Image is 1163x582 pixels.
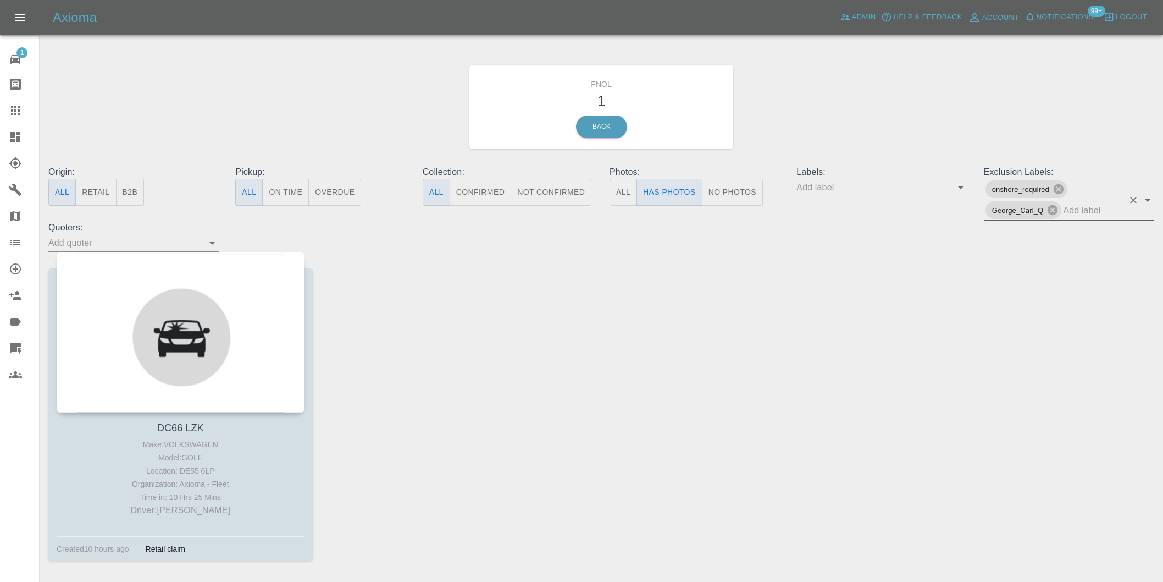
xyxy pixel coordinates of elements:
div: Model: GOLF [59,451,302,464]
button: Notifications [1022,9,1096,26]
h6: FNOL [478,73,726,90]
button: Help & Feedback [878,9,965,26]
input: Add quoter [48,234,202,251]
button: Retail [75,179,116,206]
div: Organization: Axioma - Fleet [59,477,302,491]
button: Open drawer [7,4,33,31]
button: Open [1140,193,1155,208]
button: Open [204,235,220,251]
div: Created 10 hours ago [57,542,129,556]
p: Photos: [610,166,780,179]
div: Make: VOLKSWAGEN [59,438,302,451]
p: Labels: [796,166,967,179]
a: Admin [837,9,879,26]
button: No Photos [702,179,763,206]
a: Back [576,116,627,138]
button: All [235,179,263,206]
p: Origin: [48,166,219,179]
div: onshore_required [985,180,1067,198]
h3: 1 [478,90,726,111]
button: Logout [1101,9,1150,26]
button: Open [953,180,968,195]
p: Driver: [PERSON_NAME] [59,504,302,517]
h5: Axioma [53,9,97,26]
span: Notifications [1037,11,1094,24]
button: Has Photos [636,179,702,206]
button: Confirmed [450,179,511,206]
span: Account [982,12,1019,24]
button: All [423,179,450,206]
span: 1 [16,47,27,58]
input: Add label [1063,202,1123,219]
button: Clear [1126,193,1141,208]
span: Admin [852,11,876,24]
div: George_Carl_Q [985,201,1062,219]
div: Location: DE55 6LP [59,464,302,477]
button: Overdue [308,179,361,206]
button: Not Confirmed [511,179,591,206]
span: Logout [1116,11,1147,24]
button: B2B [116,179,145,206]
button: All [610,179,637,206]
p: Collection: [423,166,593,179]
input: Add label [796,179,950,196]
p: Pickup: [235,166,406,179]
span: Help & Feedback [893,11,962,24]
a: Account [965,9,1022,26]
span: 99+ [1088,6,1105,17]
button: On Time [262,179,309,206]
a: DC66 LZK [157,422,204,433]
span: George_Carl_Q [985,204,1050,217]
div: Retail claim [137,542,193,556]
div: Time in: 10 Hrs 25 Mins [59,491,302,504]
span: onshore_required [985,183,1056,196]
p: Exclusion Labels: [984,166,1154,179]
button: All [48,179,76,206]
p: Quoters: [48,221,219,234]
